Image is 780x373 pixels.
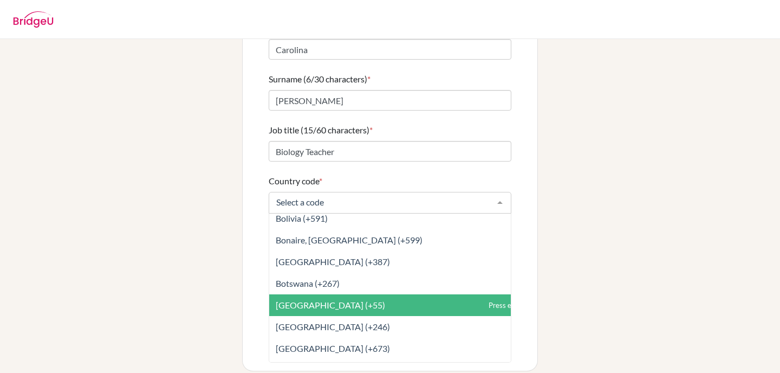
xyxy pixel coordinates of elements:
span: Bonaire, [GEOGRAPHIC_DATA] (+599) [276,235,422,245]
input: Select a code [274,197,489,208]
label: Surname (6/30 characters) [269,73,370,86]
span: Bolivia (+591) [276,213,328,223]
span: Botswana (+267) [276,278,340,288]
span: [GEOGRAPHIC_DATA] (+246) [276,321,390,332]
img: BridgeU logo [13,11,54,28]
label: Job title (15/60 characters) [269,124,373,137]
span: [GEOGRAPHIC_DATA] (+673) [276,343,390,353]
label: Country code [269,175,322,188]
input: Enter your surname [269,90,511,111]
input: Enter your first name [269,39,511,60]
input: Enter your job title [269,141,511,162]
span: [GEOGRAPHIC_DATA] (+387) [276,256,390,267]
span: [GEOGRAPHIC_DATA] (+55) [276,300,385,310]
